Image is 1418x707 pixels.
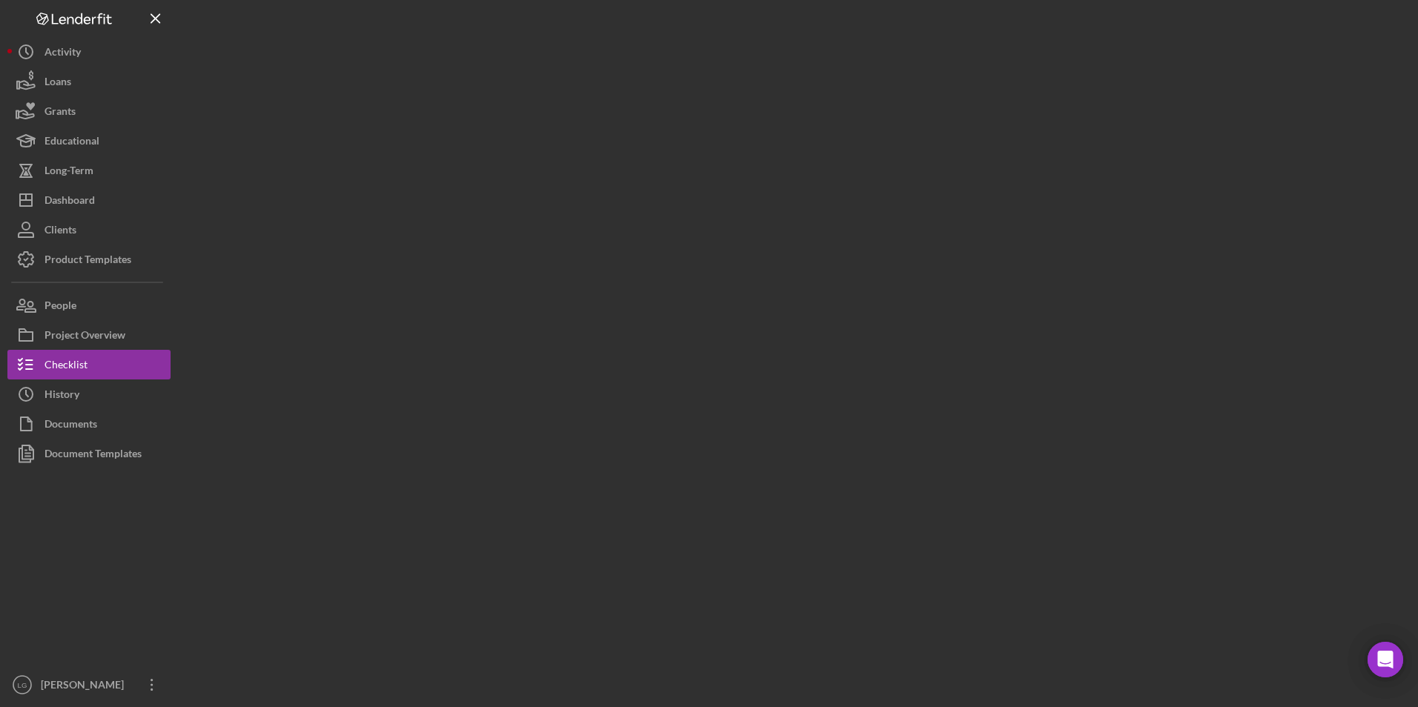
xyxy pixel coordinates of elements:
button: People [7,291,171,320]
button: Grants [7,96,171,126]
div: Product Templates [44,245,131,278]
div: Activity [44,37,81,70]
div: Project Overview [44,320,125,353]
div: Grants [44,96,76,130]
button: Clients [7,215,171,245]
div: Dashboard [44,185,95,219]
text: LG [18,681,27,689]
div: History [44,379,79,413]
button: Loans [7,67,171,96]
button: Project Overview [7,320,171,350]
div: Loans [44,67,71,100]
div: Clients [44,215,76,248]
div: Documents [44,409,97,442]
button: Documents [7,409,171,439]
div: People [44,291,76,324]
div: Document Templates [44,439,142,472]
div: [PERSON_NAME] [37,670,133,703]
button: Product Templates [7,245,171,274]
button: History [7,379,171,409]
button: LG[PERSON_NAME] [7,670,171,700]
div: Checklist [44,350,88,383]
div: Open Intercom Messenger [1368,642,1403,677]
button: Long-Term [7,156,171,185]
button: Document Templates [7,439,171,468]
button: Educational [7,126,171,156]
button: Checklist [7,350,171,379]
button: Activity [7,37,171,67]
div: Educational [44,126,99,159]
div: Long-Term [44,156,93,189]
button: Dashboard [7,185,171,215]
